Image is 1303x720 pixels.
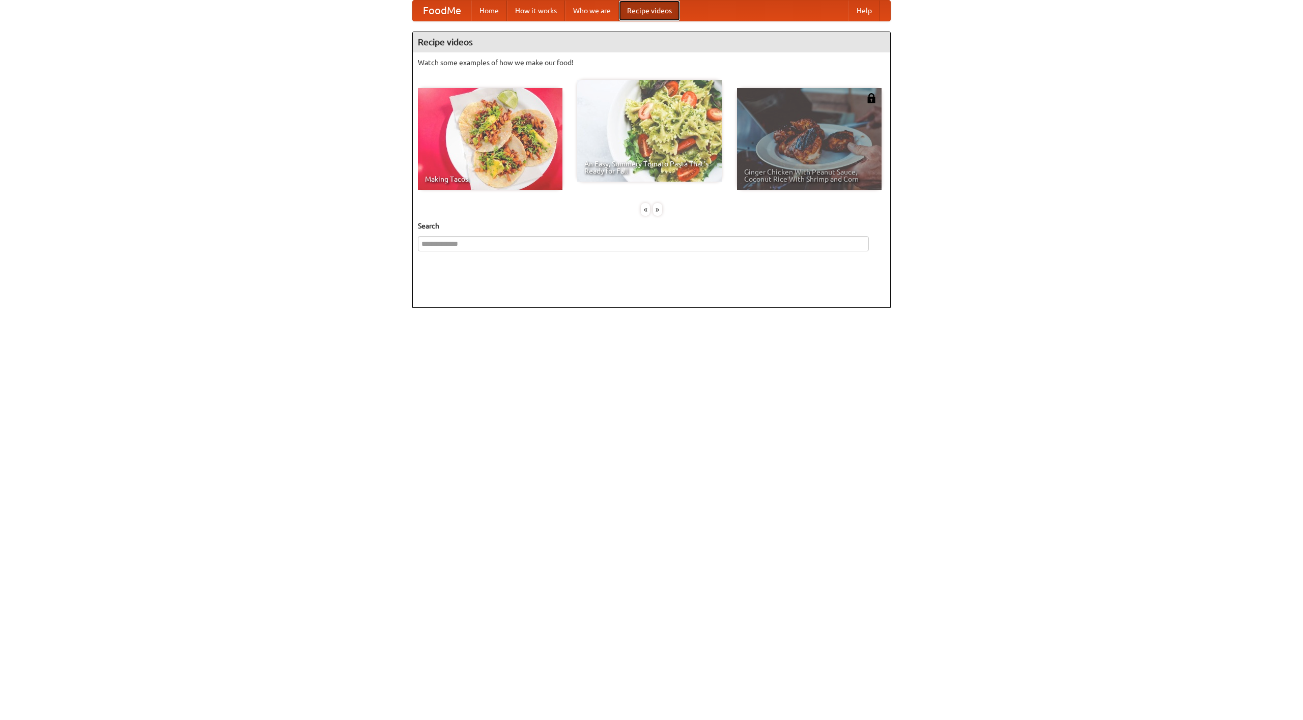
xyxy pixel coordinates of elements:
a: Who we are [565,1,619,21]
p: Watch some examples of how we make our food! [418,57,885,68]
div: » [653,203,662,216]
h5: Search [418,221,885,231]
div: « [641,203,650,216]
a: Home [471,1,507,21]
a: An Easy, Summery Tomato Pasta That's Ready for Fall [577,80,722,182]
a: Making Tacos [418,88,562,190]
img: 483408.png [866,93,876,103]
h4: Recipe videos [413,32,890,52]
a: How it works [507,1,565,21]
a: Help [848,1,880,21]
span: An Easy, Summery Tomato Pasta That's Ready for Fall [584,160,715,175]
span: Making Tacos [425,176,555,183]
a: FoodMe [413,1,471,21]
a: Recipe videos [619,1,680,21]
